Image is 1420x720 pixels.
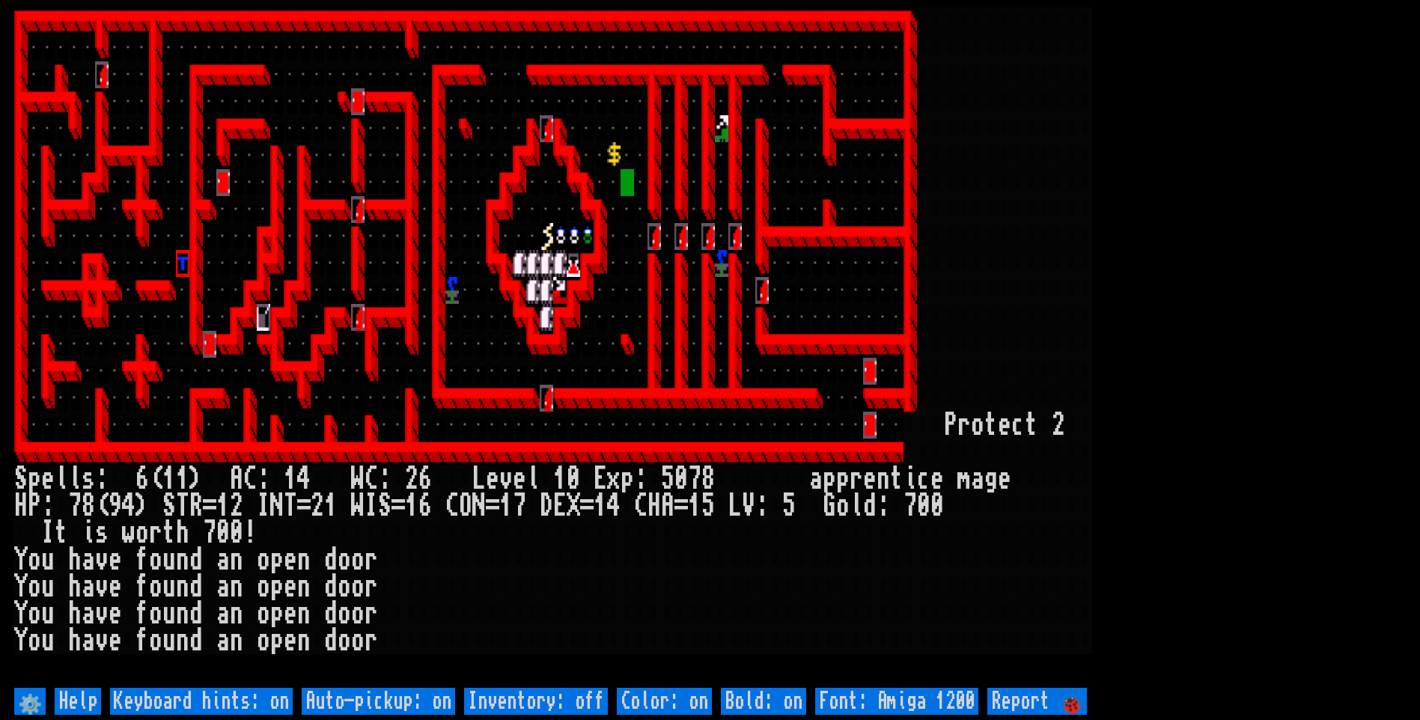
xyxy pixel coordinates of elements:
[41,466,55,492] div: e
[617,688,712,715] input: Color: on
[526,466,540,492] div: l
[230,466,243,492] div: A
[890,466,904,492] div: t
[580,492,594,519] div: =
[351,573,365,600] div: o
[957,466,971,492] div: m
[257,546,270,573] div: o
[149,466,162,492] div: (
[863,466,877,492] div: e
[230,492,243,519] div: 2
[230,600,243,627] div: n
[877,492,890,519] div: :
[216,573,230,600] div: a
[815,688,978,715] input: Font: Amiga 1200
[203,519,216,546] div: 7
[230,573,243,600] div: n
[82,600,95,627] div: a
[14,600,28,627] div: Y
[987,688,1087,715] input: Report 🐞
[378,492,391,519] div: S
[55,519,68,546] div: t
[338,627,351,654] div: o
[904,492,917,519] div: 7
[1052,412,1065,439] div: 2
[243,466,257,492] div: C
[391,492,405,519] div: =
[351,600,365,627] div: o
[365,600,378,627] div: r
[513,466,526,492] div: e
[701,466,715,492] div: 8
[297,600,311,627] div: n
[499,466,513,492] div: v
[607,466,621,492] div: x
[176,573,189,600] div: n
[55,688,101,715] input: Help
[176,519,189,546] div: h
[176,600,189,627] div: n
[270,546,284,573] div: p
[472,492,486,519] div: N
[850,492,863,519] div: l
[230,519,243,546] div: 0
[122,519,135,546] div: w
[284,466,297,492] div: 1
[621,466,634,492] div: p
[324,600,338,627] div: d
[149,519,162,546] div: r
[109,627,122,654] div: e
[216,546,230,573] div: a
[162,492,176,519] div: S
[688,492,701,519] div: 1
[135,546,149,573] div: f
[486,466,499,492] div: e
[82,573,95,600] div: a
[338,600,351,627] div: o
[324,546,338,573] div: d
[189,546,203,573] div: d
[257,600,270,627] div: o
[14,627,28,654] div: Y
[445,492,459,519] div: C
[82,546,95,573] div: a
[351,546,365,573] div: o
[836,466,850,492] div: p
[998,466,1011,492] div: e
[674,492,688,519] div: =
[41,573,55,600] div: u
[162,519,176,546] div: t
[135,519,149,546] div: o
[135,573,149,600] div: f
[68,573,82,600] div: h
[41,600,55,627] div: u
[984,466,998,492] div: g
[405,466,418,492] div: 2
[68,600,82,627] div: h
[109,573,122,600] div: e
[14,688,46,715] input: ⚙️
[944,412,957,439] div: P
[68,466,82,492] div: l
[109,600,122,627] div: e
[284,627,297,654] div: e
[418,466,432,492] div: 6
[607,492,621,519] div: 4
[122,492,135,519] div: 4
[540,492,553,519] div: D
[634,492,647,519] div: C
[14,492,28,519] div: H
[203,492,216,519] div: =
[270,573,284,600] div: p
[459,492,472,519] div: O
[594,492,607,519] div: 1
[176,627,189,654] div: n
[297,573,311,600] div: n
[243,519,257,546] div: !
[28,600,41,627] div: o
[728,492,742,519] div: L
[176,466,189,492] div: 1
[464,688,608,715] input: Inventory: off
[365,546,378,573] div: r
[755,492,769,519] div: :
